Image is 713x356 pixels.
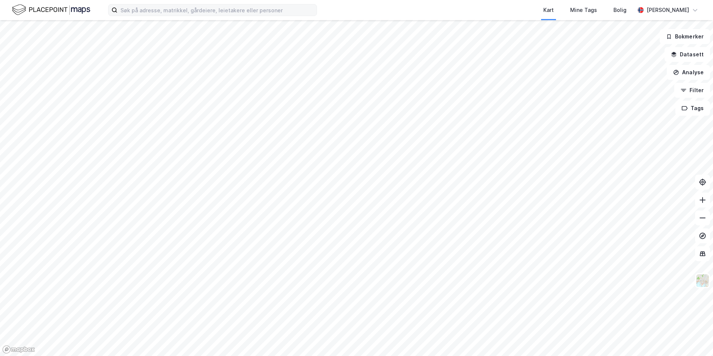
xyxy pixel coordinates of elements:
[613,6,626,15] div: Bolig
[117,4,317,16] input: Søk på adresse, matrikkel, gårdeiere, leietakere eller personer
[543,6,554,15] div: Kart
[12,3,90,16] img: logo.f888ab2527a4732fd821a326f86c7f29.svg
[647,6,689,15] div: [PERSON_NAME]
[676,320,713,356] iframe: Chat Widget
[570,6,597,15] div: Mine Tags
[676,320,713,356] div: Kontrollprogram for chat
